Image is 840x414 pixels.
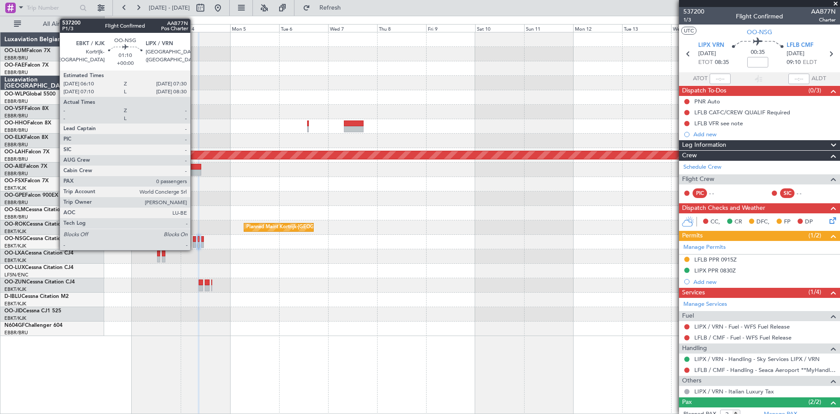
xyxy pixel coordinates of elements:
span: Leg Information [682,140,726,150]
span: (2/2) [808,397,821,407]
div: Wed 14 [671,24,720,32]
div: LIPX PPR 0830Z [694,267,736,274]
a: EBKT/KJK [4,243,26,249]
div: Sat 3 [132,24,181,32]
div: Planned Maint Kortrijk-[GEOGRAPHIC_DATA] [246,221,348,234]
span: Pax [682,397,692,407]
a: OO-JIDCessna CJ1 525 [4,308,61,314]
span: [DATE] [787,50,805,58]
div: PIC [693,188,707,198]
a: OO-LUXCessna Citation CJ4 [4,265,73,270]
a: EBKT/KJK [4,286,26,293]
a: OO-FAEFalcon 7X [4,63,49,68]
a: OO-LAHFalcon 7X [4,149,49,155]
span: DP [805,218,813,226]
span: LIPX VRN [698,41,724,50]
input: --:-- [710,74,731,84]
span: OO-LUM [4,48,26,53]
a: Schedule Crew [683,163,721,172]
span: OO-FSX [4,178,24,184]
div: Add new [693,278,836,286]
a: OO-FSXFalcon 7X [4,178,49,184]
span: ALDT [812,74,826,83]
span: OO-ROK [4,222,26,227]
div: Sun 4 [181,24,230,32]
span: (1/4) [808,287,821,297]
span: OO-AIE [4,164,23,169]
button: All Aircraft [10,17,95,31]
button: Refresh [299,1,351,15]
div: - - [797,189,816,197]
span: OO-LUX [4,265,25,270]
a: LFSN/ENC [4,272,28,278]
span: OO-SLM [4,207,25,212]
a: EBBR/BRU [4,127,28,134]
a: OO-SLMCessna Citation XLS [4,207,74,212]
span: [DATE] - [DATE] [149,4,190,12]
span: Others [682,376,701,386]
a: OO-NSGCessna Citation CJ4 [4,236,75,241]
div: [DATE] [106,18,121,25]
div: Sat 10 [475,24,524,32]
div: LFLB VFR see note [694,120,743,127]
div: SIC [780,188,794,198]
a: OO-LUMFalcon 7X [4,48,50,53]
span: Crew [682,151,697,161]
span: OO-FAE [4,63,24,68]
span: Handling [682,343,707,354]
a: OO-GPEFalcon 900EX EASy II [4,193,77,198]
a: EBBR/BRU [4,170,28,177]
a: OO-VSFFalcon 8X [4,106,49,111]
div: Tue 6 [279,24,328,32]
span: 537200 [683,7,704,16]
span: (1/2) [808,231,821,240]
span: N604GF [4,323,25,328]
span: Fuel [682,311,694,321]
span: ETOT [698,58,713,67]
span: CR [735,218,742,226]
a: EBBR/BRU [4,329,28,336]
span: Services [682,288,705,298]
a: OO-AIEFalcon 7X [4,164,47,169]
div: - - [709,189,729,197]
a: EBKT/KJK [4,185,26,191]
a: EBBR/BRU [4,142,28,148]
div: Flight Confirmed [736,12,783,21]
span: CC, [710,218,720,226]
span: OO-HHO [4,120,27,126]
a: OO-HHOFalcon 8X [4,120,51,126]
a: EBBR/BRU [4,98,28,105]
span: Flight Crew [682,174,714,184]
div: LFLB CAT-C/CREW QUALIF Required [694,109,790,116]
a: OO-WLPGlobal 5500 [4,92,56,97]
a: EBBR/BRU [4,156,28,163]
div: Mon 12 [573,24,622,32]
a: EBKT/KJK [4,257,26,264]
div: Fri 9 [426,24,475,32]
a: EBKT/KJK [4,315,26,322]
span: OO-NSG [4,236,26,241]
div: Thu 8 [377,24,426,32]
button: UTC [681,27,696,35]
a: LFLB / CMF - Fuel - WFS Fuel Release [694,334,791,341]
span: OO-ELK [4,135,24,140]
span: OO-NSG [747,28,772,37]
div: Add new [693,131,836,138]
div: Wed 7 [328,24,377,32]
a: EBBR/BRU [4,55,28,61]
a: EBBR/BRU [4,69,28,76]
span: 08:35 [715,58,729,67]
span: Dispatch To-Dos [682,86,726,96]
a: EBBR/BRU [4,214,28,220]
span: All Aircraft [23,21,92,27]
div: Fri 2 [83,24,132,32]
span: OO-WLP [4,92,26,97]
a: LFLB / CMF - Handling - Seaca Aeroport **MyHandling**LFLB / CMF [694,366,836,374]
div: Tue 13 [622,24,671,32]
span: OO-GPE [4,193,25,198]
span: Permits [682,231,703,241]
span: LFLB CMF [787,41,813,50]
span: 1/3 [683,16,704,24]
span: OO-ZUN [4,280,26,285]
a: EBKT/KJK [4,301,26,307]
